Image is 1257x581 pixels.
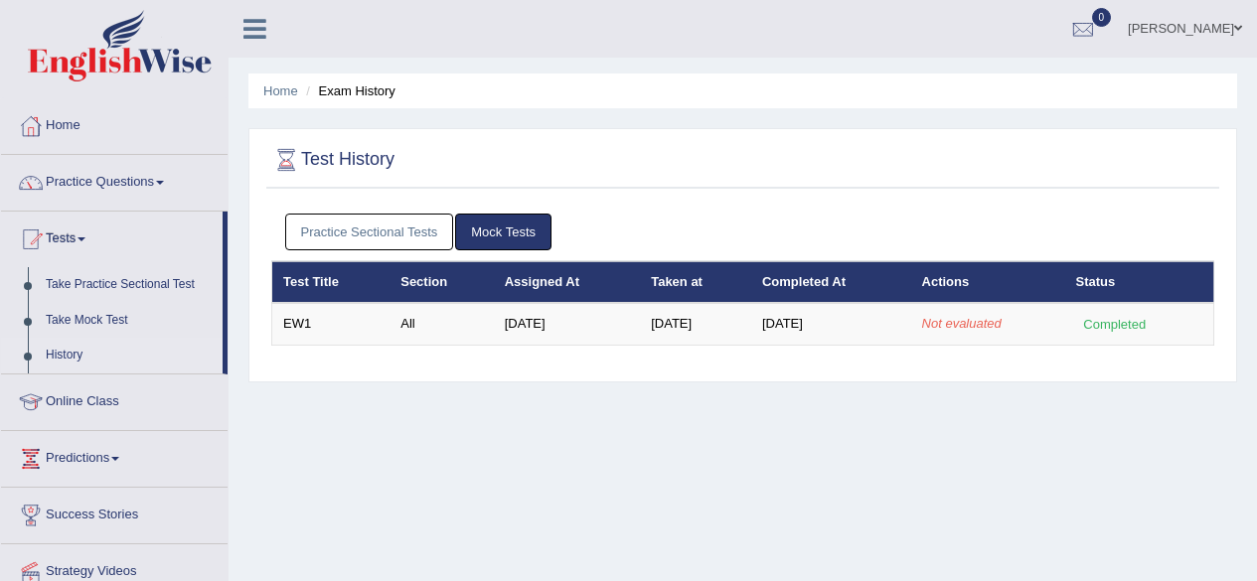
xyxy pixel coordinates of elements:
li: Exam History [301,81,395,100]
th: Section [390,261,493,303]
a: Predictions [1,431,228,481]
th: Taken at [640,261,751,303]
td: [DATE] [640,303,751,345]
a: Practice Sectional Tests [285,214,454,250]
a: History [37,338,223,373]
td: [DATE] [494,303,640,345]
h2: Test History [271,145,394,175]
a: Take Mock Test [37,303,223,339]
a: Success Stories [1,488,228,537]
a: Take Practice Sectional Test [37,267,223,303]
a: Mock Tests [455,214,551,250]
th: Test Title [272,261,391,303]
em: Not evaluated [922,316,1002,331]
a: Tests [1,212,223,261]
a: Practice Questions [1,155,228,205]
a: Home [1,98,228,148]
a: Home [263,83,298,98]
div: Completed [1076,314,1154,335]
td: [DATE] [751,303,911,345]
th: Assigned At [494,261,640,303]
th: Status [1065,261,1214,303]
td: All [390,303,493,345]
span: 0 [1092,8,1112,27]
th: Actions [911,261,1065,303]
th: Completed At [751,261,911,303]
a: Online Class [1,374,228,424]
td: EW1 [272,303,391,345]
